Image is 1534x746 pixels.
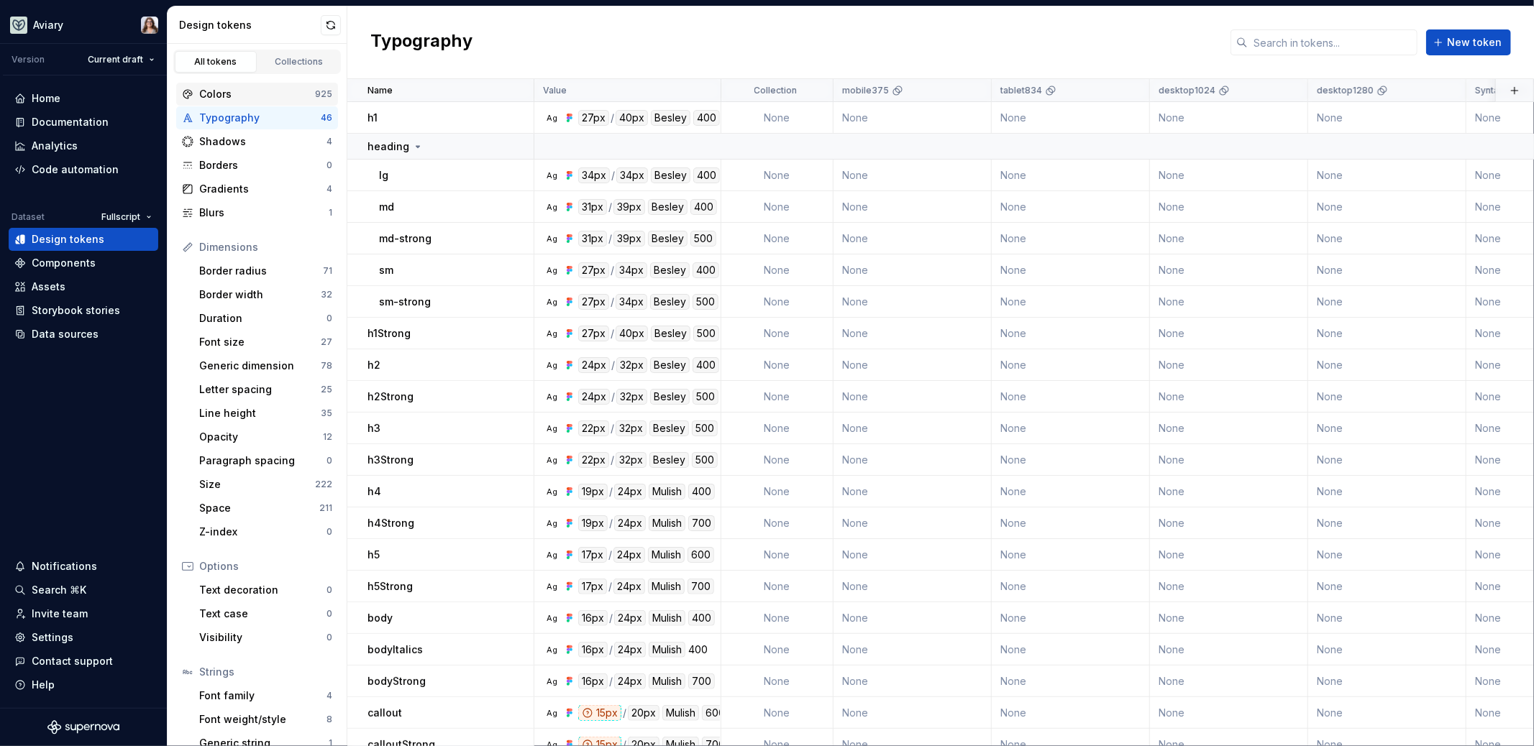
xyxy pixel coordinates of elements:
div: Assets [32,280,65,294]
p: mobile375 [842,85,889,96]
td: None [1308,413,1466,444]
p: h2Strong [367,390,414,404]
td: None [1150,507,1308,539]
button: Fullscript [95,207,158,227]
a: Assets [9,275,158,298]
div: Font family [199,689,327,703]
td: None [992,476,1150,507]
div: 400 [690,199,717,215]
p: desktop1280 [1317,85,1374,96]
div: Line height [199,406,321,420]
a: Invite team [9,602,158,625]
div: Ag [547,612,558,624]
div: 17px [578,547,607,563]
div: Size [199,477,315,492]
div: Ag [547,170,558,181]
div: 27px [578,110,609,126]
div: 500 [693,389,718,405]
div: Shadows [199,134,327,149]
td: None [1150,286,1308,318]
td: None [721,254,834,286]
div: Font weight/style [199,712,327,727]
td: None [1308,539,1466,571]
a: Documentation [9,111,158,134]
a: Duration0 [193,307,338,330]
p: sm-strong [379,295,431,309]
td: None [1308,102,1466,134]
div: Besley [649,420,689,436]
div: 0 [327,584,332,596]
div: Notifications [32,559,97,574]
div: 400 [693,110,720,126]
div: 32 [321,289,332,300]
div: Ag [547,112,558,124]
div: 22px [578,452,609,468]
td: None [1150,381,1308,413]
div: 31px [578,231,607,247]
a: Data sources [9,323,158,346]
a: Opacity12 [193,425,338,448]
div: Mulish [649,515,685,531]
td: None [721,349,834,381]
div: 0 [327,632,332,643]
div: 34px [616,262,647,278]
input: Search in tokens... [1248,29,1417,55]
p: Syntax: Web [1475,85,1528,96]
td: None [834,102,992,134]
div: 19px [578,515,608,531]
td: None [834,286,992,318]
button: Help [9,673,158,696]
a: Letter spacing25 [193,378,338,401]
td: None [1150,223,1308,254]
div: 24px [614,515,646,531]
div: Home [32,91,60,106]
div: 0 [327,455,332,466]
div: Text case [199,607,327,621]
button: AviaryBrittany Hogg [3,9,164,40]
td: None [1308,318,1466,349]
div: 40px [616,326,648,341]
td: None [721,444,834,476]
div: 0 [327,160,332,171]
div: Besley [650,262,690,278]
a: Visibility0 [193,626,338,649]
div: Besley [651,326,690,341]
p: md-strong [379,231,432,246]
p: h4Strong [367,516,414,530]
a: Blurs1 [176,201,338,224]
div: Generic dimension [199,359,321,373]
div: / [611,452,614,468]
div: Ag [547,676,558,687]
a: Code automation [9,158,158,181]
div: Mulish [649,484,685,499]
div: All tokens [180,56,252,68]
td: None [834,254,992,286]
div: 4 [327,136,332,147]
div: Ag [547,486,558,497]
td: None [1150,102,1308,134]
td: None [721,539,834,571]
div: Typography [199,111,321,125]
td: None [992,254,1150,286]
span: New token [1447,35,1502,50]
a: Gradients4 [176,178,338,201]
td: None [992,102,1150,134]
div: 22px [578,420,609,436]
div: 4 [327,690,332,701]
div: Ag [547,328,558,339]
div: 500 [693,294,718,310]
svg: Supernova Logo [47,720,119,735]
div: 39px [613,199,645,215]
p: lg [379,168,388,183]
td: None [1308,191,1466,223]
td: None [721,102,834,134]
div: Ag [547,454,558,466]
div: Design tokens [32,232,104,247]
div: Components [32,256,96,270]
a: Text decoration0 [193,579,338,602]
td: None [834,444,992,476]
a: Border width32 [193,283,338,306]
td: None [721,160,834,191]
td: None [834,539,992,571]
td: None [1150,160,1308,191]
